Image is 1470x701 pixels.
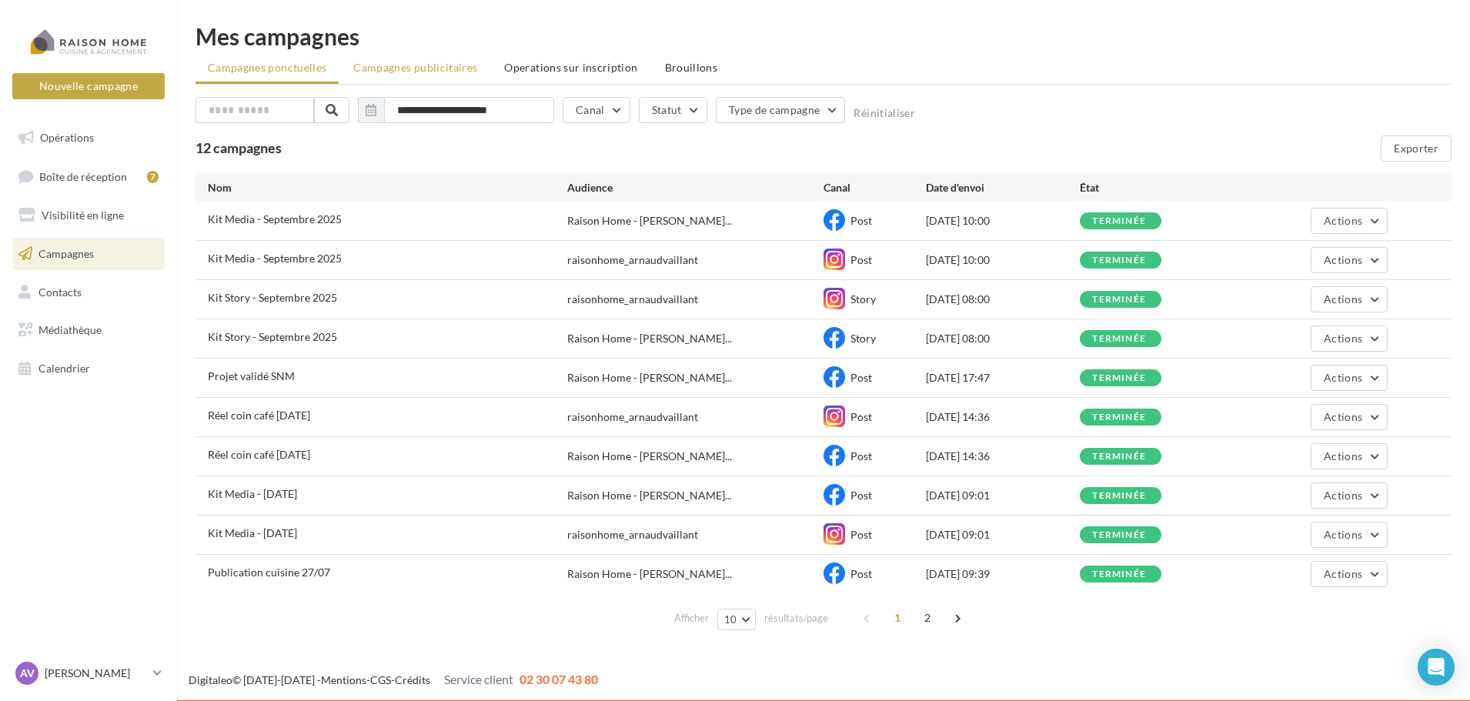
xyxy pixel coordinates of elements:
button: Nouvelle campagne [12,73,165,99]
span: Post [850,528,872,541]
button: Actions [1311,404,1388,430]
button: Actions [1311,482,1388,509]
a: Opérations [9,122,168,154]
div: Mes campagnes [195,25,1452,48]
span: © [DATE]-[DATE] - - - [189,673,598,686]
div: [DATE] 10:00 [926,252,1080,268]
span: Réel coin café 25/08/25 [208,409,310,422]
button: Réinitialiser [854,107,915,119]
button: Actions [1311,208,1388,234]
span: Kit Story - Septembre 2025 [208,291,337,304]
button: Exporter [1381,135,1452,162]
div: 7 [147,171,159,183]
div: terminée [1092,569,1146,579]
a: Calendrier [9,352,168,385]
div: terminée [1092,255,1146,265]
div: terminée [1092,491,1146,501]
div: État [1080,180,1234,195]
div: [DATE] 17:47 [926,370,1080,386]
span: Kit Media - 2 Août 2025 [208,526,297,539]
span: Actions [1324,292,1362,305]
div: [DATE] 08:00 [926,292,1080,307]
a: Crédits [395,673,430,686]
span: 1 [885,606,910,630]
div: Canal [824,180,926,195]
a: CGS [370,673,391,686]
div: terminée [1092,530,1146,540]
button: Actions [1311,443,1388,469]
span: Opérations [40,131,94,144]
div: [DATE] 10:00 [926,213,1080,229]
span: Boîte de réception [39,169,127,182]
div: Date d'envoi [926,180,1080,195]
div: terminée [1092,452,1146,462]
a: Médiathèque [9,314,168,346]
span: Actions [1324,253,1362,266]
span: Calendrier [38,362,90,375]
span: Post [850,489,872,502]
div: raisonhome_arnaudvaillant [567,409,698,425]
button: Actions [1311,365,1388,391]
span: Post [850,567,872,580]
span: Kit Media - Septembre 2025 [208,212,342,225]
span: Médiathèque [38,323,102,336]
a: Campagnes [9,238,168,270]
div: [DATE] 14:36 [926,409,1080,425]
div: Audience [567,180,824,195]
button: Actions [1311,522,1388,548]
span: Raison Home - [PERSON_NAME]... [567,213,732,229]
span: Campagnes [38,247,94,260]
span: résultats/page [764,611,828,626]
div: [DATE] 09:01 [926,527,1080,542]
span: 12 campagnes [195,139,282,156]
span: 10 [724,613,737,626]
span: Post [850,253,872,266]
span: Actions [1324,449,1362,462]
span: Actions [1324,214,1362,227]
div: Open Intercom Messenger [1418,649,1455,686]
p: [PERSON_NAME] [45,666,147,681]
span: Raison Home - [PERSON_NAME]... [567,488,732,503]
button: 10 [717,609,757,630]
span: Contacts [38,285,82,298]
div: [DATE] 09:01 [926,488,1080,503]
span: Raison Home - [PERSON_NAME]... [567,566,732,582]
button: Actions [1311,325,1388,352]
span: Afficher [674,611,709,626]
div: terminée [1092,216,1146,226]
div: terminée [1092,334,1146,344]
span: Actions [1324,528,1362,541]
span: Post [850,371,872,384]
span: Actions [1324,410,1362,423]
button: Canal [563,97,630,123]
span: Visibilité en ligne [42,209,124,222]
span: Actions [1324,332,1362,345]
span: Actions [1324,567,1362,580]
span: Campagnes publicitaires [353,61,477,74]
span: 02 30 07 43 80 [520,672,598,686]
button: Actions [1311,561,1388,587]
span: Story [850,292,876,305]
span: Actions [1324,489,1362,502]
span: Story [850,332,876,345]
div: terminée [1092,295,1146,305]
span: Projet validé SNM [208,369,295,382]
span: Service client [444,672,513,686]
button: Type de campagne [716,97,846,123]
span: Kit Media - 2 Août 2025 [208,487,297,500]
div: raisonhome_arnaudvaillant [567,292,698,307]
span: Actions [1324,371,1362,384]
span: Réel coin café 25/08/25 [208,448,310,461]
span: Post [850,410,872,423]
span: Raison Home - [PERSON_NAME]... [567,331,732,346]
div: [DATE] 08:00 [926,331,1080,346]
a: Boîte de réception7 [9,160,168,193]
a: AV [PERSON_NAME] [12,659,165,688]
a: Contacts [9,276,168,309]
div: terminée [1092,373,1146,383]
div: [DATE] 09:39 [926,566,1080,582]
span: Operations sur inscription [504,61,637,74]
span: Raison Home - [PERSON_NAME]... [567,449,732,464]
div: raisonhome_arnaudvaillant [567,527,698,542]
button: Statut [639,97,707,123]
